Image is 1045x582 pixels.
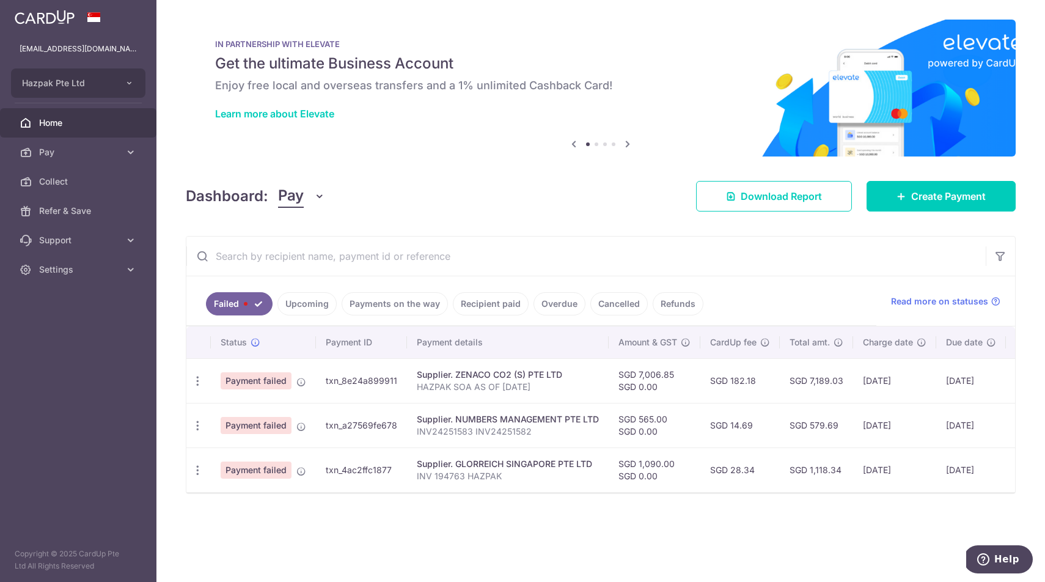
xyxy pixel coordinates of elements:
[710,336,757,348] span: CardUp fee
[39,117,120,129] span: Home
[696,181,852,212] a: Download Report
[11,68,145,98] button: Hazpak Pte Ltd
[186,185,268,207] h4: Dashboard:
[316,448,407,492] td: txn_4ac2ffc1877
[853,448,936,492] td: [DATE]
[700,358,780,403] td: SGD 182.18
[891,295,1000,308] a: Read more on statuses
[22,77,112,89] span: Hazpak Pte Ltd
[1010,463,1034,477] img: Bank Card
[966,545,1033,576] iframe: Opens a widget where you can find more information
[700,448,780,492] td: SGD 28.34
[417,369,599,381] div: Supplier. ZENACO CO2 (S) PTE LTD
[946,336,983,348] span: Due date
[417,458,599,470] div: Supplier. GLORREICH SINGAPORE PTE LTD
[780,358,853,403] td: SGD 7,189.03
[39,175,120,188] span: Collect
[316,326,407,358] th: Payment ID
[278,185,325,208] button: Pay
[609,403,700,448] td: SGD 565.00 SGD 0.00
[936,403,1006,448] td: [DATE]
[863,336,913,348] span: Charge date
[316,403,407,448] td: txn_a27569fe678
[609,358,700,403] td: SGD 7,006.85 SGD 0.00
[936,448,1006,492] td: [DATE]
[867,181,1016,212] a: Create Payment
[39,263,120,276] span: Settings
[39,234,120,246] span: Support
[215,78,986,93] h6: Enjoy free local and overseas transfers and a 1% unlimited Cashback Card!
[609,448,700,492] td: SGD 1,090.00 SGD 0.00
[780,448,853,492] td: SGD 1,118.34
[215,54,986,73] h5: Get the ultimate Business Account
[39,205,120,217] span: Refer & Save
[407,326,609,358] th: Payment details
[741,189,822,204] span: Download Report
[936,358,1006,403] td: [DATE]
[853,358,936,403] td: [DATE]
[278,185,304,208] span: Pay
[221,336,247,348] span: Status
[533,292,585,315] a: Overdue
[417,425,599,438] p: INV24251583 INV24251582
[891,295,988,308] span: Read more on statuses
[780,403,853,448] td: SGD 579.69
[215,108,334,120] a: Learn more about Elevate
[911,189,986,204] span: Create Payment
[20,43,137,55] p: [EMAIL_ADDRESS][DOMAIN_NAME]
[15,10,75,24] img: CardUp
[39,146,120,158] span: Pay
[316,358,407,403] td: txn_8e24a899911
[221,372,291,389] span: Payment failed
[342,292,448,315] a: Payments on the way
[590,292,648,315] a: Cancelled
[1010,374,1034,388] img: Bank Card
[1010,418,1034,433] img: Bank Card
[221,462,291,479] span: Payment failed
[417,413,599,425] div: Supplier. NUMBERS MANAGEMENT PTE LTD
[215,39,986,49] p: IN PARTNERSHIP WITH ELEVATE
[221,417,291,434] span: Payment failed
[853,403,936,448] td: [DATE]
[618,336,677,348] span: Amount & GST
[790,336,830,348] span: Total amt.
[277,292,337,315] a: Upcoming
[453,292,529,315] a: Recipient paid
[417,470,599,482] p: INV 194763 HAZPAK
[700,403,780,448] td: SGD 14.69
[653,292,703,315] a: Refunds
[186,237,986,276] input: Search by recipient name, payment id or reference
[206,292,273,315] a: Failed
[417,381,599,393] p: HAZPAK SOA AS OF [DATE]
[186,20,1016,157] img: Renovation banner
